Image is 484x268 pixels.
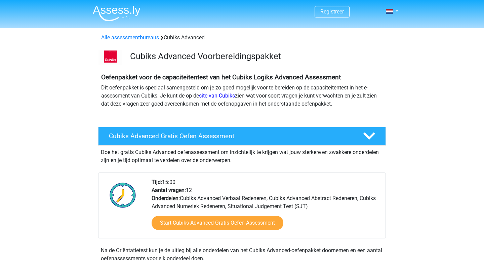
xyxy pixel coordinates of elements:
a: Cubiks Advanced Gratis Oefen Assessment [95,127,389,146]
img: Klok [106,178,140,212]
h4: Cubiks Advanced Gratis Oefen Assessment [109,132,352,140]
b: Oefenpakket voor de capaciteitentest van het Cubiks Logiks Advanced Assessment [101,73,341,81]
a: Start Cubiks Advanced Gratis Oefen Assessment [152,216,283,230]
h3: Cubiks Advanced Voorbereidingspakket [130,51,380,62]
b: Aantal vragen: [152,187,186,193]
b: Tijd: [152,179,162,185]
div: Cubiks Advanced [98,34,386,42]
a: site van Cubiks [199,92,235,99]
img: logo-cubiks-300x193.png [98,50,122,65]
img: Assessly [93,5,140,21]
a: Registreer [320,8,344,15]
div: 15:00 12 Cubiks Advanced Verbaal Redeneren, Cubiks Advanced Abstract Redeneren, Cubiks Advanced N... [147,178,385,238]
b: Onderdelen: [152,195,180,201]
div: Doe het gratis Cubiks Advanced oefenassessment om inzichtelijk te krijgen wat jouw sterkere en zw... [98,146,386,164]
div: Na de Oriëntatietest kun je de uitleg bij alle onderdelen van het Cubiks Advanced-oefenpakket doo... [98,246,386,263]
p: Dit oefenpakket is speciaal samengesteld om je zo goed mogelijk voor te bereiden op de capaciteit... [101,84,383,108]
a: Alle assessmentbureaus [101,34,159,41]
